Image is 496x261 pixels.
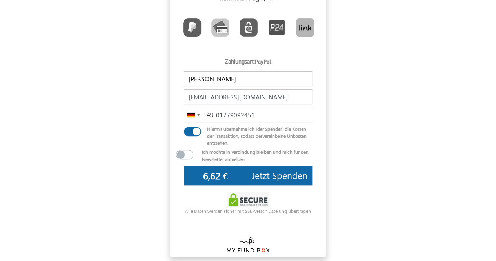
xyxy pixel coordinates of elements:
img: P24.png [268,18,286,37]
input: Name * [184,71,312,86]
div: Alle Daten werden sicher mit SSL-Verschlüsselung übertragen [170,207,326,214]
img: EPS.png [240,18,258,37]
input: E-mail * [184,89,312,104]
div: Toolbar with button groups [178,16,320,42]
button: Selected country [184,108,213,122]
input: 0€ [184,166,247,185]
div: Ich möchte in Verbindung bleiben und mich für den Newsletter anmelden. [196,148,326,162]
div: Hiermit übernehme ich (der Spender) die Kosten der Transaktion, sodass der keine Unkosten entstehen. [201,125,318,146]
h5: Zahlungsart: [184,58,312,68]
button: Jetzt Spenden [247,166,312,185]
img: Link.png [296,18,314,37]
div: +49 [203,110,213,120]
img: PayPal.png [183,18,201,37]
img: CardCollection.png [211,18,229,37]
span: Verein [262,133,275,139]
span: Jetzt Spenden [252,169,307,181]
label: PayPal [255,58,271,65]
input: Telefon * [184,108,312,122]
